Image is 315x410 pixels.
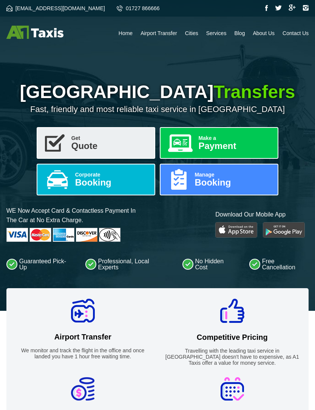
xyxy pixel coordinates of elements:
li: Guaranteed Pick-Up [6,256,73,273]
img: Facebook [265,5,268,11]
a: Airport Transfer [141,30,177,36]
a: Contact Us [283,30,309,36]
img: Cards [6,228,120,242]
span: The Car at No Extra Charge. [6,215,136,225]
span: Corporate [75,172,148,177]
img: Play Store [215,222,257,238]
h2: Airport Transfer [14,333,152,341]
li: No Hidden Cost [182,256,237,273]
li: Free Cancellation [249,256,309,273]
span: Manage [195,172,272,177]
p: Fast, friendly and most reliable taxi service in [GEOGRAPHIC_DATA] [6,104,309,114]
img: Instagram [303,5,309,11]
span: Make a [198,135,272,141]
h2: Competitive Pricing [163,333,301,342]
img: Google Play [263,222,305,238]
a: CorporateBooking [37,164,155,195]
img: Google Plus [289,5,296,11]
img: Airport Transfer Icon [71,299,95,322]
p: WE Now Accept Card & Contactless Payment In [6,206,136,225]
a: 01727 866666 [117,5,160,11]
li: Professional, Local Experts [85,256,170,273]
a: Services [206,30,227,36]
a: Home [119,30,133,36]
span: Get [71,135,148,141]
img: Competitive Pricing Icon [220,299,244,323]
img: No Hidde Costs Icon [71,377,94,401]
img: Twitter [275,5,282,11]
img: Available 24/7 Icon [221,377,244,401]
p: We monitor and track the flight in the office and once landed you have 1 hour free waiting time. [14,347,152,359]
a: ManageBooking [160,164,278,195]
p: Travelling with the leading taxi service in [GEOGRAPHIC_DATA] doesn't have to expensive, as A1 Ta... [163,348,301,366]
a: Cities [185,30,198,36]
a: About Us [253,30,275,36]
span: Transfers [213,82,295,102]
img: A1 Taxis St Albans LTD [6,26,63,39]
a: [EMAIL_ADDRESS][DOMAIN_NAME] [6,5,105,11]
a: Blog [234,30,245,36]
a: Make aPayment [160,127,278,159]
h1: [GEOGRAPHIC_DATA] [6,81,309,102]
p: Download Our Mobile App [215,210,309,219]
a: GetQuote [37,127,155,159]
